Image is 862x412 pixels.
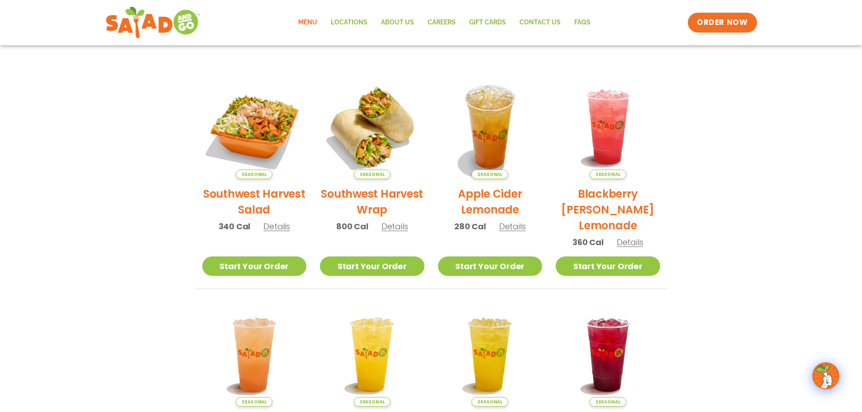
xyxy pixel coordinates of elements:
span: Details [263,221,290,232]
span: Seasonal [354,170,391,179]
span: Details [499,221,526,232]
img: Product photo for Southwest Harvest Wrap [320,75,424,179]
h2: Southwest Harvest Wrap [320,186,424,218]
a: Start Your Order [438,256,543,276]
a: About Us [374,12,421,33]
img: Product photo for Apple Cider Lemonade [438,75,543,179]
span: Seasonal [236,170,272,179]
a: FAQs [567,12,597,33]
h2: Blackberry [PERSON_NAME] Lemonade [556,186,660,233]
nav: Menu [291,12,597,33]
img: Product photo for Sunkissed Yuzu Lemonade [320,303,424,407]
a: Start Your Order [320,256,424,276]
img: Product photo for Blackberry Bramble Lemonade [556,75,660,179]
a: Start Your Order [556,256,660,276]
span: Seasonal [236,397,272,407]
a: Contact Us [513,12,567,33]
span: Seasonal [590,397,626,407]
span: 800 Cal [336,220,368,232]
span: ORDER NOW [697,17,748,28]
img: Product photo for Black Cherry Orchard Lemonade [556,303,660,407]
span: Seasonal [590,170,626,179]
span: 280 Cal [454,220,486,232]
span: Seasonal [354,397,391,407]
img: new-SAG-logo-768×292 [105,5,201,41]
h2: Southwest Harvest Salad [202,186,307,218]
a: Menu [291,12,324,33]
a: Careers [421,12,462,33]
span: 360 Cal [572,236,604,248]
span: Seasonal [471,397,508,407]
span: Details [381,221,408,232]
img: Product photo for Mango Grove Lemonade [438,303,543,407]
a: Start Your Order [202,256,307,276]
span: 340 Cal [219,220,251,232]
img: wpChatIcon [813,363,838,388]
a: ORDER NOW [688,13,757,33]
a: Locations [324,12,374,33]
span: Seasonal [471,170,508,179]
span: Details [617,237,643,248]
h2: Apple Cider Lemonade [438,186,543,218]
img: Product photo for Summer Stone Fruit Lemonade [202,303,307,407]
a: GIFT CARDS [462,12,513,33]
img: Product photo for Southwest Harvest Salad [202,75,307,179]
